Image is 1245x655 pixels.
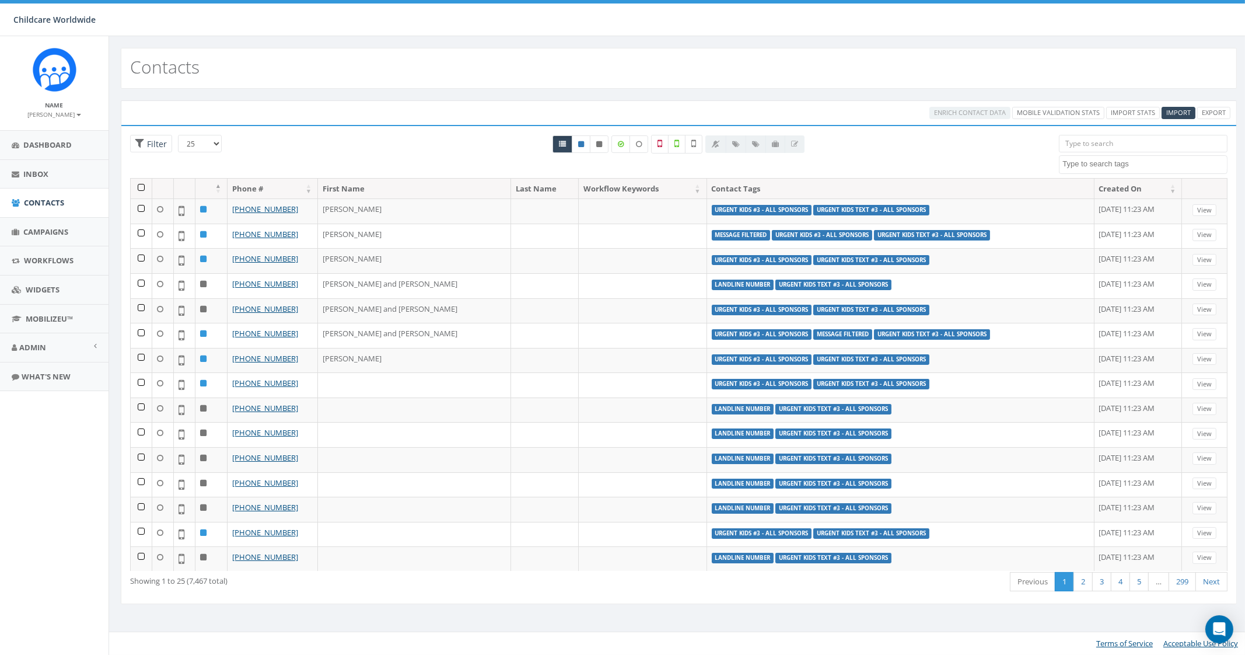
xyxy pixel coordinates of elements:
[1094,248,1183,273] td: [DATE] 11:23 AM
[318,248,511,273] td: [PERSON_NAME]
[874,230,990,241] label: Urgent Kids Text #3 - All Sponsors
[232,204,298,214] a: [PHONE_NUMBER]
[813,305,929,315] label: Urgent Kids Text #3 - All Sponsors
[596,141,602,148] i: This phone number is unsubscribed and has opted-out of all texts.
[1192,353,1216,365] a: View
[1094,348,1183,373] td: [DATE] 11:23 AM
[232,427,298,438] a: [PHONE_NUMBER]
[1094,323,1183,348] td: [DATE] 11:23 AM
[1094,224,1183,249] td: [DATE] 11:23 AM
[318,298,511,323] td: [PERSON_NAME] and [PERSON_NAME]
[232,278,298,289] a: [PHONE_NUMBER]
[1163,638,1238,649] a: Acceptable Use Policy
[130,57,200,76] h2: Contacts
[813,354,929,365] label: Urgent Kids Text #3 - All Sponsors
[1192,304,1216,316] a: View
[232,304,298,314] a: [PHONE_NUMBER]
[1148,572,1169,591] a: …
[23,227,68,237] span: Campaigns
[228,179,318,199] th: Phone #: activate to sort column ascending
[1205,615,1233,643] div: Open Intercom Messenger
[232,353,298,364] a: [PHONE_NUMBER]
[1192,328,1216,340] a: View
[813,329,872,340] label: message filtered
[712,404,774,414] label: landline number
[1192,403,1216,415] a: View
[232,403,298,413] a: [PHONE_NUMBER]
[28,110,81,119] small: [PERSON_NAME]
[28,109,81,119] a: [PERSON_NAME]
[712,329,812,340] label: Urgent Kids #3 - All Sponsors
[1092,572,1111,591] a: 3
[24,255,74,266] span: Workflows
[1094,398,1183,423] td: [DATE] 11:23 AM
[1192,502,1216,514] a: View
[232,229,298,239] a: [PHONE_NUMBER]
[1094,422,1183,447] td: [DATE] 11:23 AM
[685,135,702,154] label: Not Validated
[707,179,1094,199] th: Contact Tags
[1094,273,1183,298] td: [DATE] 11:23 AM
[1094,497,1183,522] td: [DATE] 11:23 AM
[590,135,608,153] a: Opted Out
[23,140,72,150] span: Dashboard
[232,478,298,488] a: [PHONE_NUMBER]
[772,230,872,241] label: Urgent Kids #3 - All Sponsors
[712,280,774,290] label: landline number
[1094,472,1183,497] td: [DATE] 11:23 AM
[1062,159,1226,169] textarea: Search
[1111,572,1130,591] a: 4
[813,379,929,389] label: Urgent Kids Text #3 - All Sponsors
[318,273,511,298] td: [PERSON_NAME] and [PERSON_NAME]
[26,313,73,324] span: MobilizeU™
[1192,378,1216,391] a: View
[130,571,577,587] div: Showing 1 to 25 (7,467 total)
[23,169,48,179] span: Inbox
[1169,572,1196,591] a: 299
[1094,298,1183,323] td: [DATE] 11:23 AM
[1192,527,1216,539] a: View
[1192,278,1216,291] a: View
[712,528,812,539] label: Urgent Kids #3 - All Sponsors
[1192,452,1216,465] a: View
[712,205,812,215] label: Urgent Kids #3 - All Sponsors
[712,503,774,514] label: landline number
[24,197,64,208] span: Contacts
[1192,229,1216,241] a: View
[232,253,298,264] a: [PHONE_NUMBER]
[232,328,298,339] a: [PHONE_NUMBER]
[1094,522,1183,547] td: [DATE] 11:23 AM
[232,452,298,463] a: [PHONE_NUMBER]
[33,48,76,92] img: Rally_Corp_Icon.png
[579,179,707,199] th: Workflow Keywords: activate to sort column ascending
[1094,198,1183,224] td: [DATE] 11:23 AM
[775,454,891,464] label: Urgent Kids Text #3 - All Sponsors
[232,378,298,388] a: [PHONE_NUMBER]
[1094,447,1183,472] td: [DATE] 11:23 AM
[775,503,891,514] label: Urgent Kids Text #3 - All Sponsors
[712,379,812,389] label: Urgent Kids #3 - All Sponsors
[1166,108,1191,117] span: CSV files only
[1012,107,1104,119] a: Mobile Validation Stats
[813,255,929,266] label: Urgent Kids Text #3 - All Sponsors
[14,14,96,25] span: Childcare Worldwide
[775,404,891,414] label: Urgent Kids Text #3 - All Sponsors
[1059,135,1227,152] input: Type to search
[26,284,60,295] span: Widgets
[1073,572,1093,591] a: 2
[712,479,774,489] label: landline number
[1106,107,1160,119] a: Import Stats
[1192,478,1216,490] a: View
[46,101,64,109] small: Name
[1094,372,1183,398] td: [DATE] 11:23 AM
[712,428,774,439] label: landline number
[1192,552,1216,564] a: View
[511,179,579,199] th: Last Name
[712,305,812,315] label: Urgent Kids #3 - All Sponsors
[130,135,172,153] span: Advance Filter
[318,224,511,249] td: [PERSON_NAME]
[1094,179,1183,199] th: Created On: activate to sort column ascending
[1162,107,1195,119] a: Import
[1094,546,1183,572] td: [DATE] 11:23 AM
[775,428,891,439] label: Urgent Kids Text #3 - All Sponsors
